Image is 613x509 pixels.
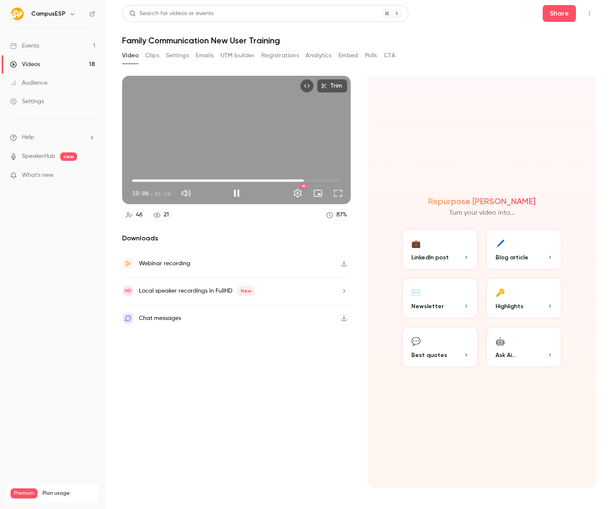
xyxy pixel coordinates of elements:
a: 87% [322,209,351,221]
h2: Repurpose [PERSON_NAME] [428,196,536,206]
h6: CampusESP [31,10,66,18]
p: Turn your video into... [449,208,515,218]
div: 46 [136,211,143,219]
button: Share [543,5,576,22]
button: Embed [338,49,358,62]
button: 🔑Highlights [485,277,563,319]
button: 🖊️Blog article [485,228,563,270]
div: Chat messages [139,313,181,323]
div: Settings [10,97,44,106]
h2: Downloads [122,233,351,243]
span: What's new [22,171,53,180]
div: 21 [164,211,169,219]
span: LinkedIn post [411,253,449,262]
div: 🤖 [496,334,505,347]
button: Settings [166,49,189,62]
div: Audience [10,79,48,87]
span: Premium [11,488,37,498]
span: / [150,189,153,198]
span: Highlights [496,302,523,311]
a: 21 [150,209,173,221]
button: ✉️Newsletter [401,277,479,319]
span: Plan usage [43,490,95,497]
iframe: Noticeable Trigger [85,172,95,179]
button: Analytics [306,49,332,62]
span: 38:06 [132,189,149,198]
button: Full screen [330,185,346,202]
span: Help [22,133,34,142]
div: Videos [10,60,40,69]
div: 🖊️ [496,237,505,250]
li: help-dropdown-opener [10,133,95,142]
div: 87 % [336,211,347,219]
button: CTA [384,49,395,62]
div: 💬 [411,334,421,347]
button: Settings [289,185,306,202]
button: 💼LinkedIn post [401,228,479,270]
span: Best quotes [411,351,447,360]
button: Emails [196,49,213,62]
button: Video [122,49,139,62]
button: Turn on miniplayer [309,185,326,202]
button: Top Bar Actions [583,7,596,20]
span: new [60,152,77,161]
div: 🔑 [496,285,505,298]
div: 💼 [411,237,421,250]
span: New [237,286,255,296]
button: Registrations [261,49,299,62]
button: Pause [228,185,245,202]
div: Events [10,42,39,50]
button: Clips [145,49,159,62]
button: Mute [178,185,195,202]
div: 38:06 [132,189,171,198]
a: SpeakerHub [22,152,55,161]
span: Ask Ai... [496,351,516,360]
div: Local speaker recordings in FullHD [139,286,255,296]
div: Webinar recording [139,258,190,269]
h1: Family Communication New User Training [122,35,596,45]
a: 46 [122,209,147,221]
div: Search for videos or events [129,9,213,18]
span: 46:20 [154,189,171,198]
button: Trim [317,79,347,93]
img: CampusESP [11,7,24,21]
div: HD [301,184,306,189]
button: UTM builder [221,49,255,62]
button: Embed video [300,79,314,93]
span: Blog article [496,253,528,262]
button: 🤖Ask Ai... [485,326,563,368]
div: ✉️ [411,285,421,298]
span: Newsletter [411,302,444,311]
button: 💬Best quotes [401,326,479,368]
button: Polls [365,49,377,62]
